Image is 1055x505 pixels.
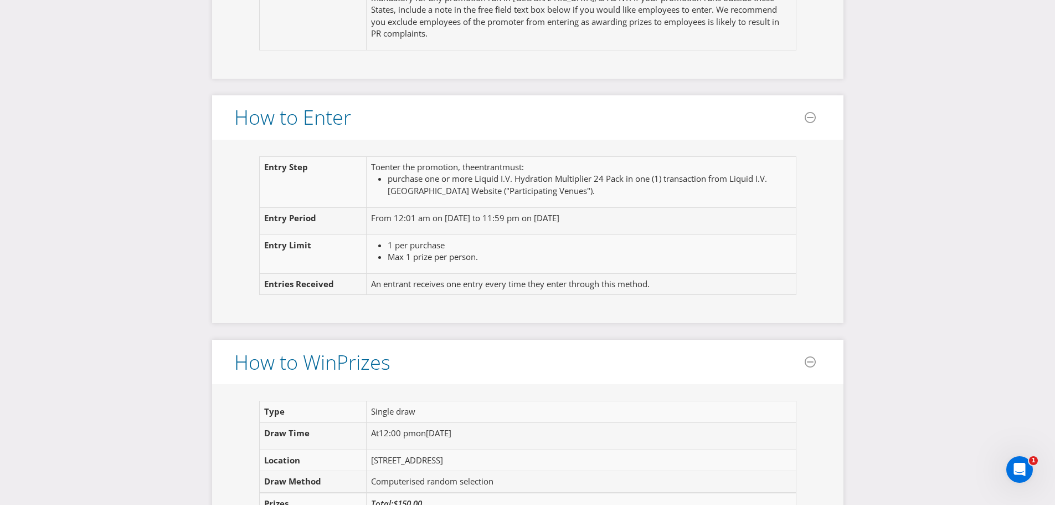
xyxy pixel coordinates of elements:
[371,427,379,438] span: At
[416,427,426,438] span: on
[367,471,787,493] td: Computerised random selection
[1006,456,1033,483] iframe: Intercom live chat
[264,161,308,172] span: Entry Step
[264,212,316,223] span: Entry Period
[388,239,782,251] li: 1 per purchase
[234,106,351,129] h3: How to Enter
[259,274,367,295] td: Entries Received
[1029,456,1038,465] span: 1
[264,427,310,438] span: Draw Time
[337,349,381,376] span: Prize
[381,349,390,376] span: s
[475,161,502,172] span: entrant
[371,161,380,172] span: To
[426,427,451,438] span: [DATE]
[593,185,595,196] span: .
[458,161,475,172] span: , the
[259,450,367,471] td: Location
[234,349,337,376] span: How to Win
[502,161,522,172] span: must
[367,274,787,295] td: An entrant receives one entry every time they enter through this method.
[380,161,458,172] span: enter the promotion
[388,173,767,196] span: purchase one or more Liquid I.V. Hydration Multiplier 24 Pack in one (1) transaction from Liquid ...
[264,239,311,251] span: Entry Limit
[388,251,782,263] li: Max 1 prize per person.
[367,450,787,471] td: [STREET_ADDRESS]
[367,401,787,422] td: Single draw
[259,471,367,493] td: Draw Method
[371,212,782,224] p: From 12:01 am on [DATE] to 11:59 pm on [DATE]
[259,401,367,422] td: Type
[379,427,416,438] span: 12:00 pm
[522,161,524,172] span: :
